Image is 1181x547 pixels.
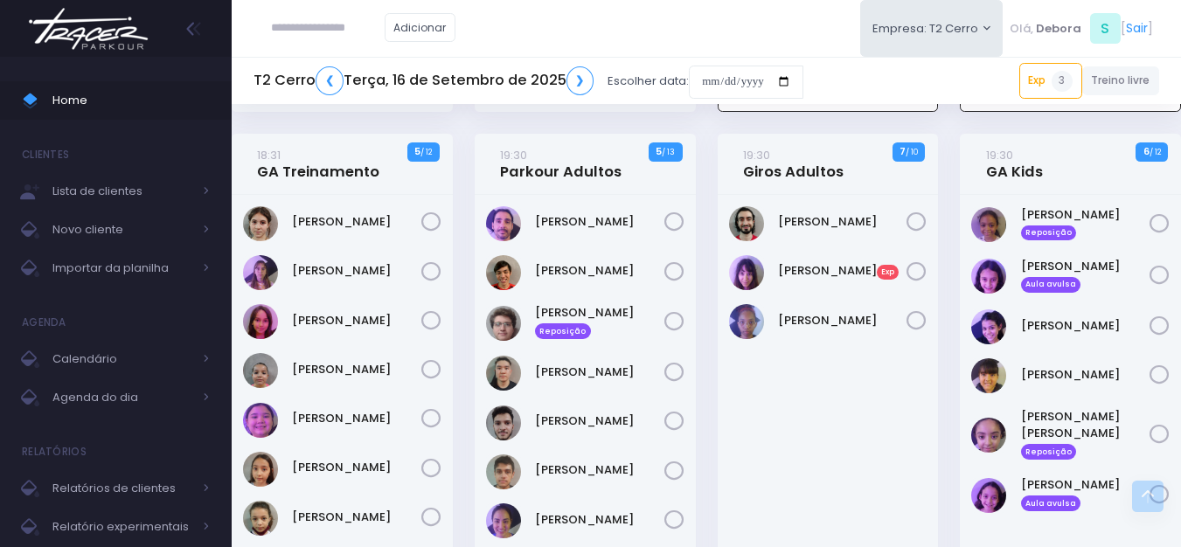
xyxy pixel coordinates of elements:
strong: 7 [900,144,906,158]
a: 18:31GA Treinamento [257,146,379,181]
img: Gabriela Nakabayashi Ferreira [243,403,278,438]
a: [PERSON_NAME] [535,213,664,231]
a: 19:30GA Kids [986,146,1043,181]
img: Giulia Gini [729,255,764,290]
img: Alice Castellani Malavasi [243,255,278,290]
a: [PERSON_NAME] [535,262,664,280]
a: [PERSON_NAME] [292,459,421,476]
a: Sair [1126,19,1148,38]
small: 19:30 [743,147,770,163]
a: [PERSON_NAME] Reposição [535,304,664,339]
span: Aula avulsa [1021,277,1081,293]
img: Bruno Milan Perfetto [729,206,764,241]
small: / 10 [906,147,918,157]
img: Guilherme Sato [486,356,521,391]
img: Natália Neves [486,503,521,538]
a: [PERSON_NAME] [292,213,421,231]
a: [PERSON_NAME] [535,412,664,430]
img: Ana Clara Dotta [243,304,278,339]
a: [PERSON_NAME] [292,361,421,378]
a: 19:30Giros Adultos [743,146,844,181]
h4: Clientes [22,137,69,172]
a: [PERSON_NAME] [292,509,421,526]
a: Adicionar [385,13,456,42]
small: 19:30 [500,147,527,163]
a: [PERSON_NAME] [535,364,664,381]
a: Treino livre [1082,66,1160,95]
a: Exp3 [1019,63,1082,98]
a: [PERSON_NAME] [535,511,664,529]
span: Reposição [535,323,591,339]
a: [PERSON_NAME]Exp [778,262,907,280]
span: Reposição [1021,225,1077,241]
a: [PERSON_NAME] [1021,366,1150,384]
a: [PERSON_NAME] [292,410,421,427]
small: / 13 [662,147,675,157]
img: Bruna Quirino Sanches [971,259,1006,294]
a: [PERSON_NAME] [292,312,421,329]
img: Beatriz Borges Viana [971,207,1006,242]
span: Relatórios de clientes [52,477,192,500]
small: 19:30 [986,147,1013,163]
strong: 5 [656,144,662,158]
span: Reposição [1021,444,1077,460]
span: Novo cliente [52,218,192,241]
img: Mariana Quirino Sanches [971,478,1006,513]
img: Livia Braga de Oliveira [971,309,1006,344]
img: Sofia Miranda Venturacci [243,501,278,536]
small: / 12 [420,147,432,157]
span: Agenda do dia [52,386,192,409]
a: [PERSON_NAME] Aula avulsa [1021,258,1150,293]
h4: Agenda [22,305,66,340]
a: [PERSON_NAME] [535,461,664,479]
span: Relatório experimentais [52,516,192,538]
img: AMANDA PARRINI [243,206,278,241]
div: Escolher data: [254,61,803,101]
img: Erick Finger [486,306,521,341]
a: ❯ [566,66,594,95]
div: [ ] [1003,9,1159,48]
strong: 5 [414,144,420,158]
img: Maria Clara Grota [971,418,1006,453]
a: 19:30Parkour Adultos [500,146,622,181]
span: Lista de clientes [52,180,192,203]
span: S [1090,13,1121,44]
a: [PERSON_NAME] Aula avulsa [1021,476,1150,511]
img: Arnaldo Barbosa Pinto [486,206,521,241]
a: [PERSON_NAME] [1021,317,1150,335]
img: Manuella Brizuela Munhoz [971,358,1006,393]
span: Olá, [1010,20,1033,38]
img: Leonardo Barreto de Oliveira Campos [486,454,521,489]
img: Eduardo Ribeiro Castro [486,255,521,290]
h4: Relatórios [22,434,87,469]
span: Home [52,89,210,112]
small: 18:31 [257,147,281,163]
img: Laura Linck [243,452,278,487]
span: Aula avulsa [1021,495,1081,511]
a: [PERSON_NAME] [PERSON_NAME] Reposição [1021,408,1150,460]
span: Calendário [52,348,192,370]
span: Exp [877,265,900,280]
strong: 6 [1143,144,1150,158]
a: [PERSON_NAME] Reposição [1021,206,1150,241]
img: Rosa Luiza Barbosa Luciano [729,304,764,339]
a: ❮ [316,66,344,95]
span: Debora [1036,20,1081,38]
a: [PERSON_NAME] [778,213,907,231]
span: 3 [1052,71,1073,92]
span: Importar da planilha [52,257,192,280]
img: Ian Magalhães [486,405,521,440]
small: / 12 [1150,147,1161,157]
a: [PERSON_NAME] [778,312,907,329]
img: Andreza christianini martinez [243,353,278,388]
h5: T2 Cerro Terça, 16 de Setembro de 2025 [254,66,594,95]
a: [PERSON_NAME] [292,262,421,280]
